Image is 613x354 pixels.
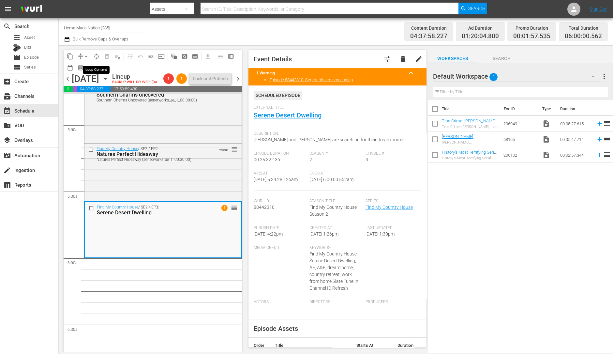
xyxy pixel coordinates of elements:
[351,338,392,353] th: Starts At
[407,69,415,77] span: keyboard_arrow_up
[3,107,11,115] span: Schedule
[171,53,177,60] span: auto_awesome_motion_outlined
[97,205,138,209] a: Find My Country House
[24,54,39,61] span: Episode
[442,100,500,118] th: Title
[83,53,89,60] span: arrow_drop_down
[167,50,179,63] span: Refresh All Search Blocks
[513,33,550,40] span: 00:01:57.535
[565,23,602,33] div: Total Duration
[410,23,447,33] div: Content Duration
[3,23,11,30] span: Search
[366,305,369,311] span: ---
[200,50,213,63] span: Download as CSV
[16,2,47,17] img: ans4CAIJ8jUAAAAAAAAAAAAAAAAAAAAAAAAgQb4GAAAAAAAAAAAAAAAAAAAAAAAAJMjXAAAAAAAAAAAAAAAAAAAAAAAAgAT5G...
[231,146,238,152] button: reorder
[366,157,368,162] span: 3
[309,199,362,204] span: Season Title
[269,77,353,82] a: Episode 88442310: Segments are processing
[24,44,31,51] span: Bits
[309,300,362,305] span: Directors
[411,51,426,67] button: edit
[254,157,280,162] span: 00:25:32.436
[65,51,75,62] span: Copy Lineup
[442,156,498,160] div: History's Most Terrifying Serial Killers
[146,51,156,62] span: Fill episodes with ad slates
[603,135,611,143] span: reorder
[97,87,209,102] div: / SE2 / EP1:
[254,305,258,311] span: ---
[366,199,418,204] span: Series
[219,146,228,151] span: VARIANT
[97,151,209,157] div: Natures Perfect Hideaway
[221,205,227,211] span: 1
[556,100,595,118] th: Duration
[500,100,538,118] th: Ext. ID
[64,75,72,83] span: chevron_left
[254,177,298,182] span: [DATE] 5:34:28.126am
[565,33,602,40] span: 06:00:00.562
[13,64,21,71] span: Series
[111,86,242,92] span: 17:59:59.438
[501,131,540,147] td: 68165
[190,51,200,62] span: Create Series Block
[254,91,302,100] div: Scheduled Episode
[270,338,351,353] th: Title
[254,251,258,256] span: ---
[254,205,275,210] span: 88442310
[234,75,242,83] span: chevron_right
[114,53,121,60] span: playlist_remove_outlined
[309,157,312,162] span: 2
[3,92,11,100] span: Channels
[309,205,357,217] span: Find My Country House Season 2
[135,51,146,62] span: Revert to Primary Episode
[77,86,111,92] span: 04:37:58.227
[542,135,550,143] span: Video
[596,151,603,159] svg: Add to Schedule
[72,73,99,84] div: [DATE]
[254,151,306,156] span: Episode Duration
[538,100,556,118] th: Type
[13,44,21,52] div: Bits
[13,54,21,61] span: Episode
[366,231,395,237] span: [DATE] 1:30pm
[13,34,21,41] span: Asset
[254,105,418,110] span: External Title
[97,157,209,162] div: Natures Perfect Hideaway (aenetworks_ae_1_00:30:00)
[462,33,499,40] span: 01:20:04.800
[179,51,190,62] span: Create Search Block
[256,70,403,75] title: 1 Warning
[97,146,138,151] a: Find My Country House
[254,199,306,204] span: Wurl Id
[67,53,73,60] span: content_copy
[442,140,498,145] div: [PERSON_NAME], [PERSON_NAME], [PERSON_NAME]
[226,51,236,62] span: Week Calendar View
[231,146,238,153] span: reorder
[254,131,418,136] span: Description:
[254,231,283,237] span: [DATE] 4:22pm
[3,166,11,174] span: Ingestion
[254,245,306,251] span: Media Credit
[600,72,608,80] span: more_vert
[403,65,419,81] button: keyboard_arrow_up
[309,231,338,237] span: [DATE] 1:26pm
[366,225,418,231] span: Last Updated
[231,204,237,211] button: reorder
[442,118,497,128] a: True Crime: [PERSON_NAME], the Son of [PERSON_NAME]
[67,65,73,71] span: date_range_outlined
[4,5,12,13] span: menu
[309,305,313,311] span: ---
[193,73,228,85] div: Lock and Publish
[97,209,209,216] div: Serene Desert Dwelling
[462,23,499,33] div: Ad Duration
[542,120,550,128] span: Video
[501,147,540,163] td: 206102
[163,76,174,81] span: 1
[415,55,423,63] span: edit
[3,181,11,189] span: Reports
[254,300,306,305] span: Actors
[24,64,36,70] span: Series
[392,338,427,353] th: Duration
[97,146,209,162] div: / SE2 / EP2:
